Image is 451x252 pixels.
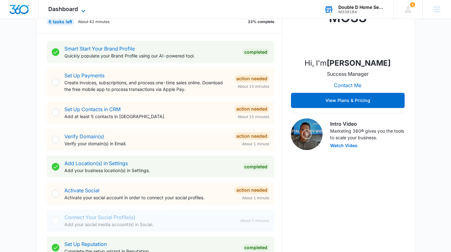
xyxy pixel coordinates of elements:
div: Action Needed [234,132,269,140]
p: Hi, I'm [305,57,391,69]
span: About 1 minute [242,195,269,201]
strong: [PERSON_NAME] [327,58,391,68]
a: Smart Start Your Brand Profile [64,45,135,52]
a: Verify Domain(s) [64,133,104,140]
p: Create invoices, subscriptions, and process one-time sales online. Download the free mobile app t... [64,79,229,93]
p: About 42 minutes [78,19,110,25]
p: Verify your domain(s) in Email. [64,140,229,147]
img: Intro Video [291,118,323,150]
p: Success Manager [327,70,369,78]
span: 1 [410,2,415,7]
div: Action Needed [234,105,269,113]
div: account id [338,10,384,14]
span: About 1 minute [242,141,269,147]
a: Set Up Reputation [64,241,107,247]
p: Quickly populate your Brand Profile using our AI-powered tool. [64,52,237,59]
div: Completed [242,163,269,171]
div: Action Needed [234,75,269,82]
span: Dashboard [48,6,78,12]
button: Watch Video [330,143,358,148]
button: Contact Me [328,78,368,93]
p: Marketing 360® gives you the tools to scale your business. [330,128,405,141]
button: View Plans & Pricing [291,93,405,108]
div: 6 tasks left [47,18,74,26]
a: Activate Social [64,187,99,194]
p: Add at least 5 contacts in [GEOGRAPHIC_DATA]. [64,113,229,120]
div: account name [338,5,384,10]
p: Add your business location(s) in Settings. [64,167,237,174]
a: Set Up Contacts in CRM [64,106,121,112]
span: About 5 minutes [240,218,269,224]
p: 33% complete [248,19,274,25]
span: About 15 minutes [238,84,269,89]
a: Add Location(s) in Settings [64,160,128,166]
div: Action Needed [234,186,269,194]
p: Activate your social account in order to connect your social profiles. [64,194,229,201]
div: Completed [242,48,269,56]
div: Completed [242,244,269,251]
div: notifications count [410,2,415,7]
a: Set Up Payments [64,72,104,79]
h3: Intro Video [330,120,405,128]
p: Add your social media account(s) in Social. [64,221,235,228]
span: About 15 minutes [238,114,269,120]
